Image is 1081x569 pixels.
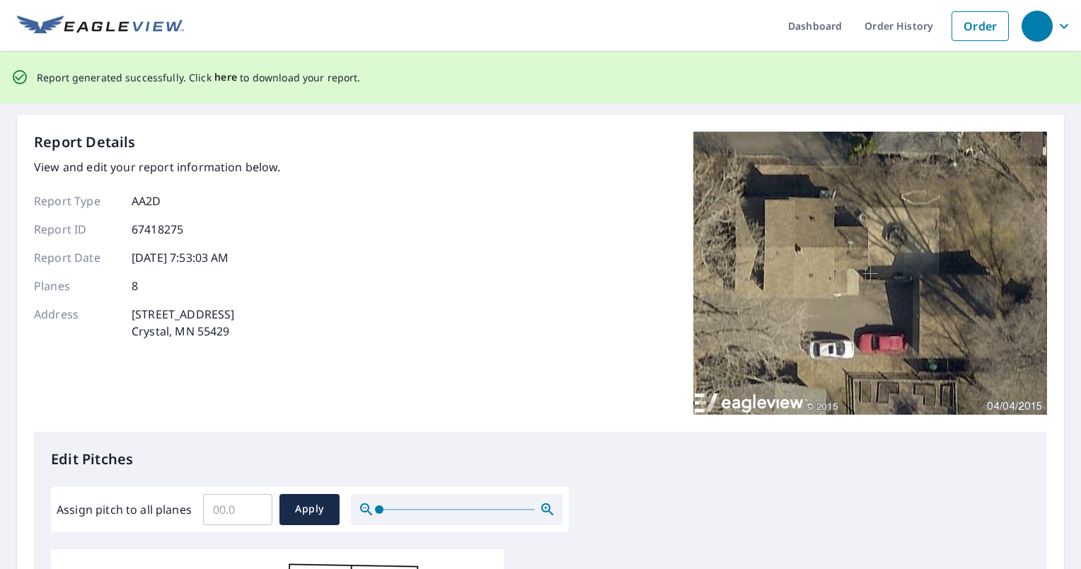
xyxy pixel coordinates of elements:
p: AA2D [132,192,161,209]
p: Report ID [34,221,119,238]
p: 67418275 [132,221,183,238]
p: Report Date [34,249,119,266]
p: [DATE] 7:53:03 AM [132,249,229,266]
p: Edit Pitches [51,449,1030,470]
img: Top image [693,132,1047,415]
p: Planes [34,277,119,294]
p: Report Details [34,132,136,153]
button: here [214,69,238,86]
p: Report generated successfully. Click to download your report. [37,69,361,86]
p: 8 [132,277,138,294]
p: Address [34,306,119,340]
p: Report Type [34,192,119,209]
p: View and edit your report information below. [34,159,281,176]
label: Assign pitch to all planes [57,501,192,518]
p: [STREET_ADDRESS] Crystal, MN 55429 [132,306,234,340]
button: Apply [279,494,340,525]
img: EV Logo [17,16,184,37]
span: Apply [291,500,328,518]
a: Order [952,11,1009,41]
input: 00.0 [203,490,272,529]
